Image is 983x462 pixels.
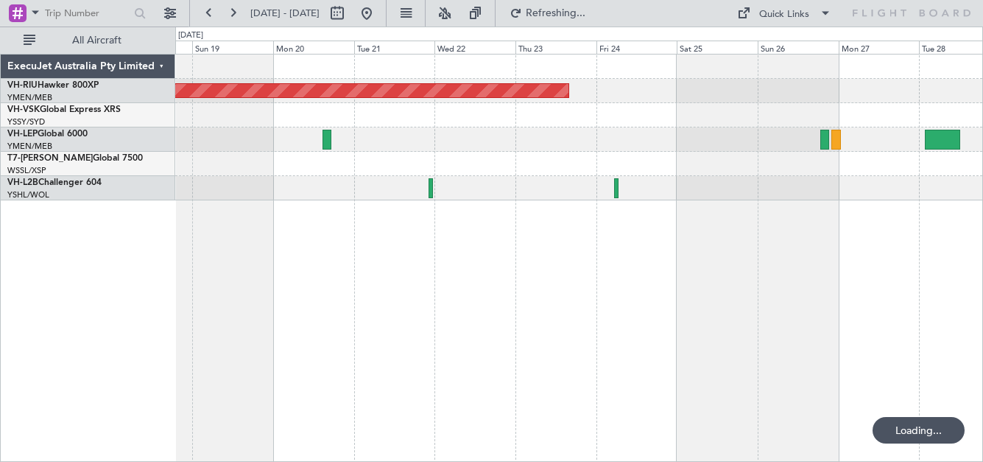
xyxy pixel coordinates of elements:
[7,165,46,176] a: WSSL/XSP
[7,130,88,139] a: VH-LEPGlobal 6000
[7,92,52,103] a: YMEN/MEB
[192,41,273,54] div: Sun 19
[525,8,587,18] span: Refreshing...
[730,1,839,25] button: Quick Links
[16,29,160,52] button: All Aircraft
[38,35,155,46] span: All Aircraft
[839,41,920,54] div: Mon 27
[759,7,809,22] div: Quick Links
[7,141,52,152] a: YMEN/MEB
[7,154,143,163] a: T7-[PERSON_NAME]Global 7500
[354,41,435,54] div: Tue 21
[503,1,591,25] button: Refreshing...
[7,81,38,90] span: VH-RIU
[7,105,40,114] span: VH-VSK
[677,41,758,54] div: Sat 25
[178,29,203,42] div: [DATE]
[596,41,677,54] div: Fri 24
[7,130,38,139] span: VH-LEP
[273,41,354,54] div: Mon 20
[873,417,965,444] div: Loading...
[7,178,102,187] a: VH-L2BChallenger 604
[45,2,130,24] input: Trip Number
[7,116,45,127] a: YSSY/SYD
[250,7,320,20] span: [DATE] - [DATE]
[7,189,49,200] a: YSHL/WOL
[7,81,99,90] a: VH-RIUHawker 800XP
[758,41,839,54] div: Sun 26
[7,154,93,163] span: T7-[PERSON_NAME]
[7,178,38,187] span: VH-L2B
[7,105,121,114] a: VH-VSKGlobal Express XRS
[515,41,596,54] div: Thu 23
[434,41,515,54] div: Wed 22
